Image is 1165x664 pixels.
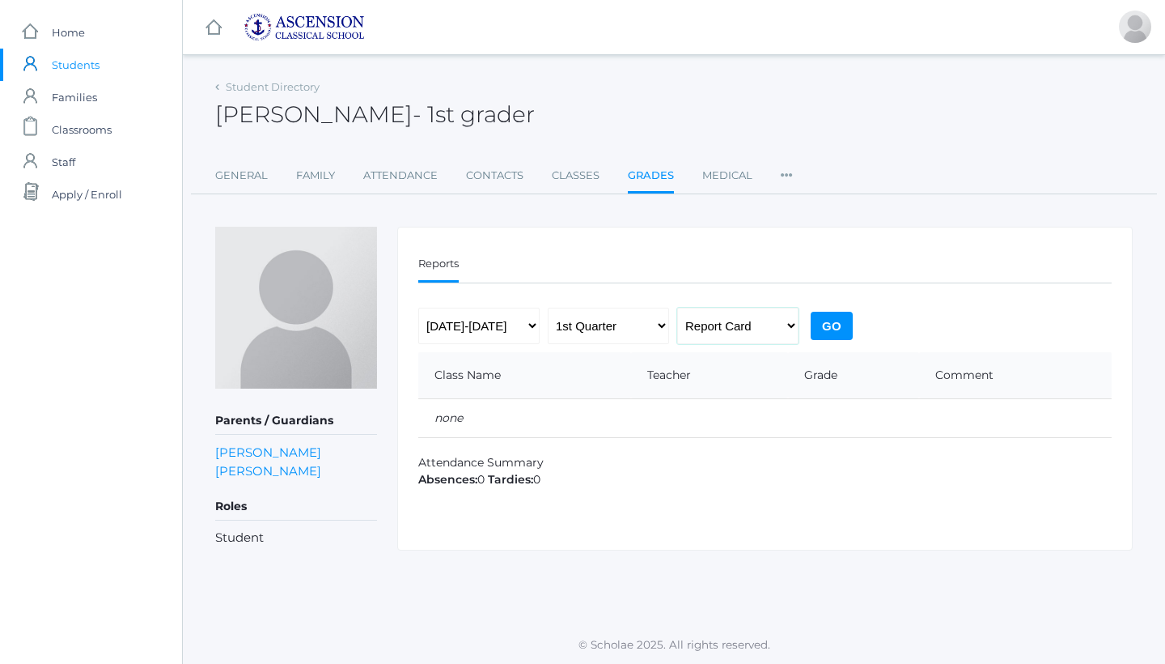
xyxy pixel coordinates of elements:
a: Medical [702,160,752,192]
a: Contacts [466,160,523,192]
input: Go [811,312,853,340]
span: - 1st grader [413,100,535,128]
th: Grade [788,352,919,399]
img: Shiloh Griffith [215,227,377,389]
a: Grades [628,160,674,194]
span: Students [52,49,100,81]
th: Comment [919,352,1112,399]
a: [PERSON_NAME] [215,443,321,462]
th: Teacher [631,352,788,399]
em: none [434,411,463,425]
img: ascension-logo-blue-113fc29133de2fb5813e50b71547a291c5fdb7962bf76d49838a2a14a36269ea.jpg [244,13,365,41]
a: Family [296,160,335,192]
span: Classrooms [52,113,112,146]
a: [PERSON_NAME] [215,462,321,480]
div: Lindi Griffith [1119,11,1151,43]
strong: Absences: [418,472,477,487]
a: Reports [418,248,459,283]
h5: Roles [215,493,377,521]
span: Attendance Summary [418,455,544,470]
a: Attendance [363,160,438,192]
th: Class Name [418,352,631,399]
p: © Scholae 2025. All rights reserved. [183,636,1165,653]
span: 0 [418,472,485,487]
li: Student [215,529,377,547]
h2: [PERSON_NAME] [215,102,535,127]
span: Families [52,81,97,113]
span: Home [52,16,85,49]
span: Apply / Enroll [52,178,122,211]
a: Classes [552,160,599,192]
h5: Parents / Guardians [215,407,377,435]
a: Student Directory [226,80,320,93]
span: Staff [52,146,75,178]
a: General [215,160,268,192]
span: 0 [488,472,540,487]
strong: Tardies: [488,472,533,487]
